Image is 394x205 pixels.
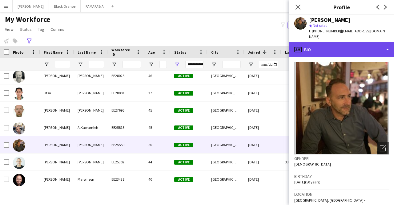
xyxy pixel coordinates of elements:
[40,84,74,101] div: Utsa
[40,67,74,84] div: [PERSON_NAME]
[13,157,25,169] img: Alain Garcia Escobar
[244,102,281,119] div: [DATE]
[281,154,318,170] div: 334 days
[259,61,278,68] input: Joined Filter Input
[74,154,108,170] div: [PERSON_NAME]
[81,0,109,12] button: RAMARABIA
[111,47,134,57] span: Workforce ID
[207,84,244,101] div: [GEOGRAPHIC_DATA]
[40,102,74,119] div: [PERSON_NAME]
[207,188,244,205] div: [PERSON_NAME][GEOGRAPHIC_DATA]
[244,67,281,84] div: [DATE]
[174,62,180,67] button: Open Filter Menu
[211,50,218,55] span: City
[26,37,33,45] app-action-btn: Advanced filters
[174,74,193,78] span: Active
[174,91,193,96] span: Active
[145,188,171,205] div: 51
[174,177,193,182] span: Active
[211,62,217,67] button: Open Filter Menu
[207,154,244,170] div: [GEOGRAPHIC_DATA]
[294,62,389,154] img: Crew avatar or photo
[244,154,281,170] div: [DATE]
[289,42,394,57] div: Bio
[108,102,145,119] div: EE27695
[174,160,193,165] span: Active
[244,171,281,188] div: [DATE]
[309,29,387,39] span: | [EMAIL_ADDRESS][DOMAIN_NAME]
[20,27,32,32] span: Status
[13,0,49,12] button: [PERSON_NAME]
[35,25,47,33] a: Tag
[74,136,108,153] div: [PERSON_NAME]
[145,171,171,188] div: 40
[5,15,50,24] span: My Workforce
[174,108,193,113] span: Active
[13,122,25,134] img: Mahmoud AlKawamleh
[108,84,145,101] div: EE28007
[207,119,244,136] div: [GEOGRAPHIC_DATA]
[377,142,389,154] div: Open photos pop-in
[313,23,328,28] span: Not rated
[294,180,320,184] span: [DATE] (50 years)
[145,119,171,136] div: 45
[74,102,108,119] div: [PERSON_NAME]
[74,171,108,188] div: Marginson
[244,188,281,205] div: [DATE]
[108,154,145,170] div: EE25302
[145,67,171,84] div: 46
[78,50,96,55] span: Last Name
[145,84,171,101] div: 37
[40,119,74,136] div: [PERSON_NAME]
[17,25,34,33] a: Status
[74,67,108,84] div: [PERSON_NAME]
[89,61,104,68] input: Last Name Filter Input
[13,174,25,186] img: Ryan Marginson
[40,136,74,153] div: [PERSON_NAME]
[207,136,244,153] div: [GEOGRAPHIC_DATA]
[108,188,145,205] div: EE23404
[145,102,171,119] div: 45
[50,27,64,32] span: Comms
[289,3,394,11] h3: Profile
[123,61,141,68] input: Workforce ID Filter Input
[48,25,67,33] a: Comms
[108,136,145,153] div: EE25559
[78,62,83,67] button: Open Filter Menu
[294,162,331,166] span: [DEMOGRAPHIC_DATA]
[74,84,108,101] div: [PERSON_NAME]
[13,139,25,152] img: Jim Upchurch
[148,62,154,67] button: Open Filter Menu
[38,27,44,32] span: Tag
[174,143,193,147] span: Active
[40,171,74,188] div: [PERSON_NAME]
[108,171,145,188] div: EE23438
[74,188,108,205] div: [PERSON_NAME]
[145,154,171,170] div: 44
[145,136,171,153] div: 50
[13,50,23,55] span: Photo
[287,22,318,29] button: Everyone5,959
[159,61,167,68] input: Age Filter Input
[248,62,254,67] button: Open Filter Menu
[244,136,281,153] div: [DATE]
[40,188,74,205] div: [PERSON_NAME]
[244,84,281,101] div: [DATE]
[2,25,16,33] a: View
[44,62,49,67] button: Open Filter Menu
[207,171,244,188] div: [GEOGRAPHIC_DATA]
[174,50,186,55] span: Status
[309,17,350,23] div: [PERSON_NAME]
[111,62,117,67] button: Open Filter Menu
[309,29,341,33] span: t. [PHONE_NUMBER]
[222,61,241,68] input: City Filter Input
[55,61,70,68] input: First Name Filter Input
[13,88,25,100] img: Utsa Bhattacharya
[248,50,260,55] span: Joined
[207,102,244,119] div: [GEOGRAPHIC_DATA]
[49,0,81,12] button: Black Orange
[294,156,389,161] h3: Gender
[294,174,389,179] h3: Birthday
[207,67,244,84] div: [GEOGRAPHIC_DATA]
[108,119,145,136] div: EE25815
